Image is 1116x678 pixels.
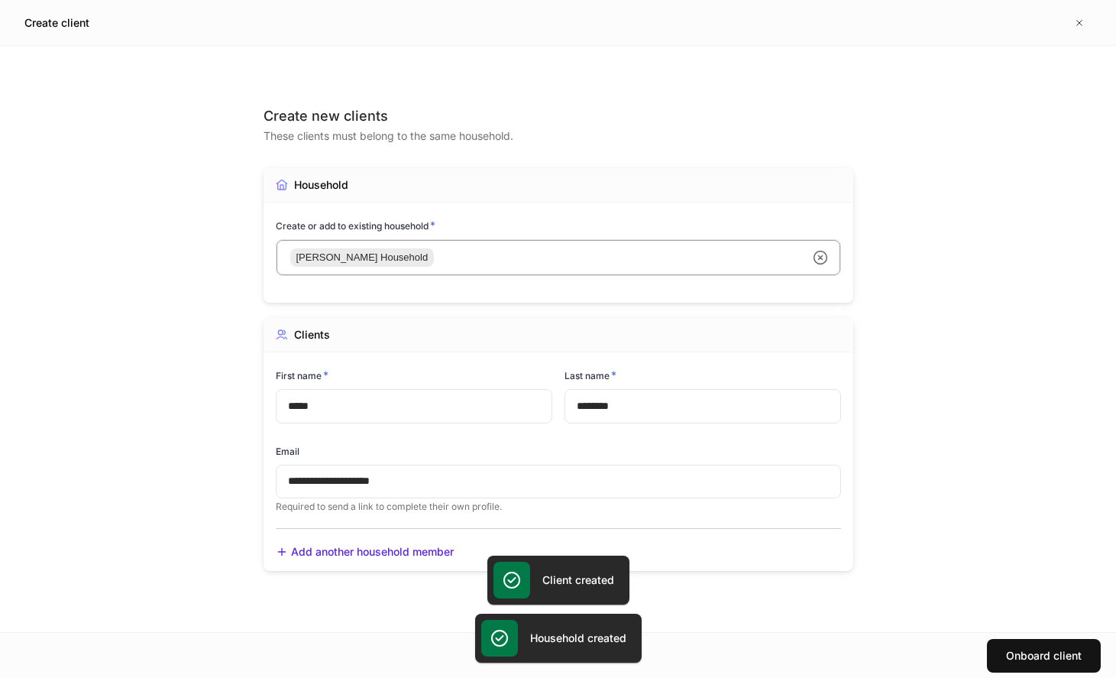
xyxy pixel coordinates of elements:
[987,639,1101,673] button: Onboard client
[564,368,616,383] h6: Last name
[264,107,853,125] div: Create new clients
[276,368,328,383] h6: First name
[530,631,626,646] h5: Household created
[294,177,348,193] div: Household
[276,501,841,513] p: Required to send a link to complete their own profile.
[294,327,330,342] div: Clients
[24,15,89,31] h5: Create client
[276,218,435,233] h6: Create or add to existing household
[276,444,299,459] h6: Email
[1006,648,1082,663] div: Onboard client
[276,544,454,560] button: Add another household member
[542,573,614,588] h5: Client created
[264,125,853,144] div: These clients must belong to the same household.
